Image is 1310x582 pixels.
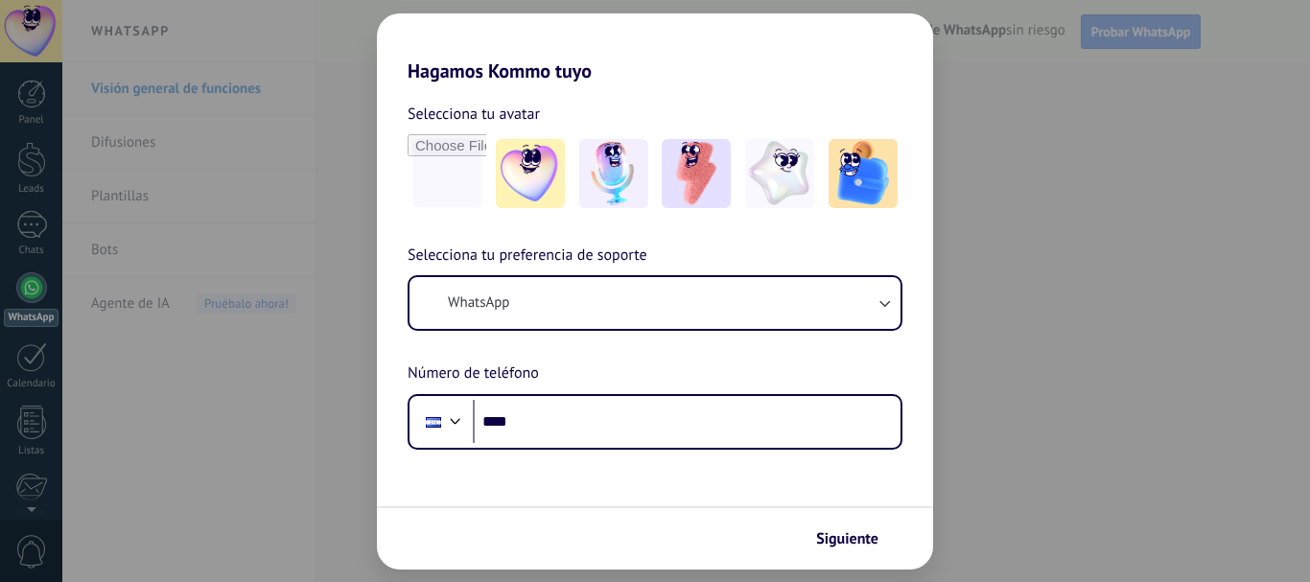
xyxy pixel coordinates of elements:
[807,523,904,555] button: Siguiente
[408,361,539,386] span: Número de teléfono
[377,13,933,82] h2: Hagamos Kommo tuyo
[745,139,814,208] img: -4.jpeg
[816,532,878,546] span: Siguiente
[448,293,509,313] span: WhatsApp
[409,277,901,329] button: WhatsApp
[662,139,731,208] img: -3.jpeg
[415,402,452,442] div: Honduras: + 504
[408,102,540,127] span: Selecciona tu avatar
[408,244,647,268] span: Selecciona tu preferencia de soporte
[829,139,898,208] img: -5.jpeg
[496,139,565,208] img: -1.jpeg
[579,139,648,208] img: -2.jpeg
